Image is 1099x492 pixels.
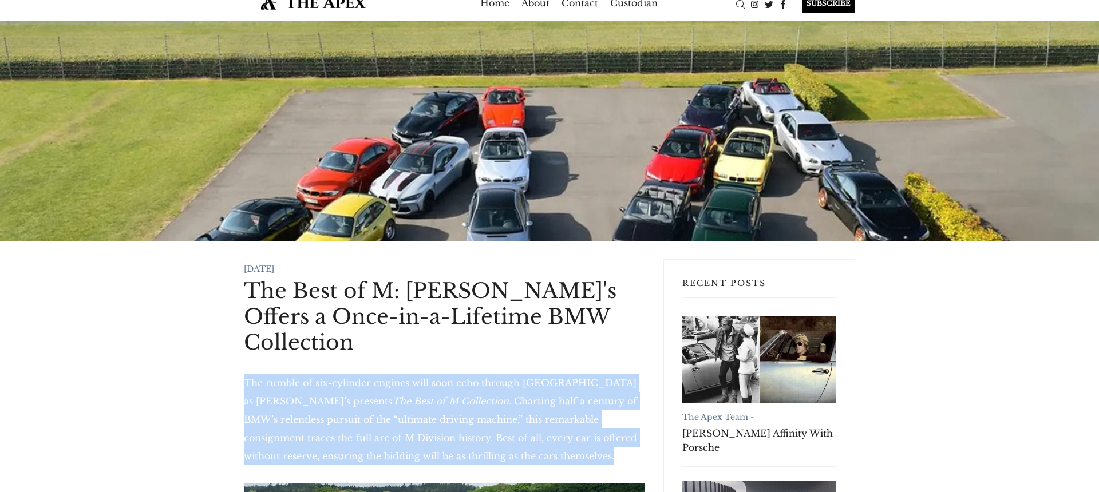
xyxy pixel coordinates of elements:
time: [DATE] [244,264,274,274]
em: The Best of M Collection [392,395,509,407]
h1: The Best of M: [PERSON_NAME]'s Offers a Once-in-a-Lifetime BMW Collection [244,278,645,355]
a: The Apex Team - [682,412,754,422]
h3: Recent Posts [682,278,836,298]
a: [PERSON_NAME] Affinity With Porsche [682,426,836,455]
a: Robert Redford's Affinity With Porsche [682,316,836,403]
p: The rumble of six-cylinder engines will soon echo through [GEOGRAPHIC_DATA] as [PERSON_NAME]’s pr... [244,374,645,465]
